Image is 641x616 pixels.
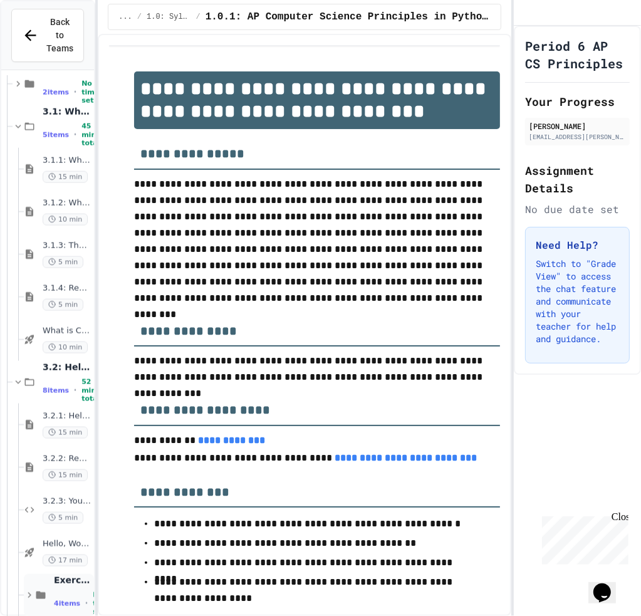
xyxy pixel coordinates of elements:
[43,342,88,353] span: 10 min
[529,132,626,142] div: [EMAIL_ADDRESS][PERSON_NAME][PERSON_NAME][DOMAIN_NAME]
[196,12,201,22] span: /
[43,283,91,294] span: 3.1.4: Reflection - Evolving Technology
[43,241,91,251] span: 3.1.3: The JuiceMind IDE
[118,12,132,22] span: ...
[525,93,630,110] h2: Your Progress
[43,469,88,481] span: 15 min
[206,9,491,24] span: 1.0.1: AP Computer Science Principles in Python Course Syllabus
[43,387,69,395] span: 8 items
[43,555,88,566] span: 17 min
[43,171,88,183] span: 15 min
[74,87,76,97] span: •
[43,539,91,550] span: Hello, World - Quiz
[54,575,91,586] span: Exercises
[74,130,76,140] span: •
[81,122,100,147] span: 45 min total
[588,566,628,603] iframe: chat widget
[43,88,69,97] span: 2 items
[46,16,73,55] span: Back to Teams
[85,598,88,608] span: •
[74,385,76,395] span: •
[43,155,91,166] span: 3.1.1: Why Learn to Program?
[43,131,69,139] span: 5 items
[43,411,91,422] span: 3.2.1: Hello, World!
[81,80,99,105] span: No time set
[137,12,142,22] span: /
[93,591,110,616] span: No time set
[536,258,619,345] p: Switch to "Grade View" to access the chat feature and communicate with your teacher for help and ...
[525,37,630,72] h1: Period 6 AP CS Principles
[525,162,630,197] h2: Assignment Details
[43,512,83,524] span: 5 min
[525,202,630,217] div: No due date set
[54,600,80,608] span: 4 items
[43,299,83,311] span: 5 min
[43,427,88,439] span: 15 min
[43,496,91,507] span: 3.2.3: Your Name and Favorite Movie
[43,198,91,209] span: 3.1.2: What is Code?
[43,214,88,226] span: 10 min
[81,378,100,403] span: 52 min total
[43,106,91,117] span: 3.1: What is Code?
[43,362,91,373] span: 3.2: Hello, World!
[43,454,91,464] span: 3.2.2: Review - Hello, World!
[5,5,86,80] div: Chat with us now!Close
[536,238,619,253] h3: Need Help?
[537,511,628,565] iframe: chat widget
[43,326,91,337] span: What is Code - Quiz
[147,12,190,22] span: 1.0: Syllabus
[529,120,626,132] div: [PERSON_NAME]
[11,9,84,62] button: Back to Teams
[43,256,83,268] span: 5 min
